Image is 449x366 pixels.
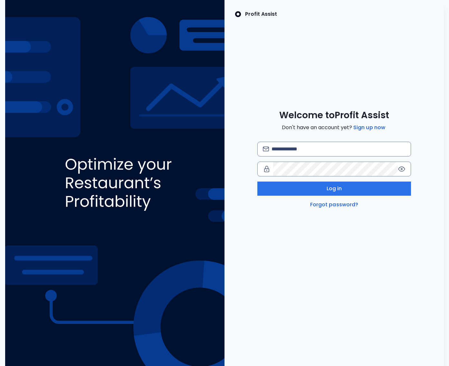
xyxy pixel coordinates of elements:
span: Welcome to Profit Assist [279,110,389,121]
img: email [263,147,269,151]
button: Log in [257,182,411,196]
img: SpotOn Logo [235,10,241,18]
p: Profit Assist [245,10,277,18]
a: Sign up now [352,124,387,131]
span: Don't have an account yet? [282,124,387,131]
a: Forgot password? [309,201,360,209]
span: Log in [327,185,342,192]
